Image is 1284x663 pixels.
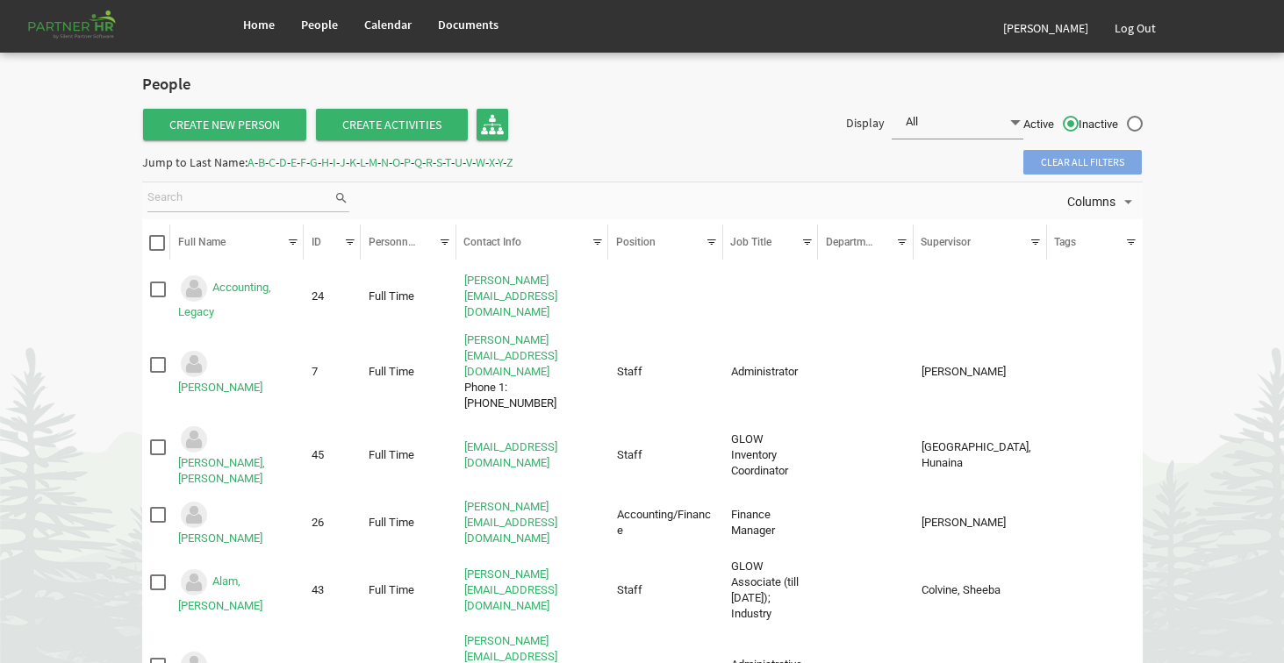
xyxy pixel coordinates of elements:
[608,270,722,324] td: column header Position
[142,329,171,415] td: checkbox
[178,424,210,455] img: Could not locate image
[1065,191,1117,213] span: Columns
[463,236,521,248] span: Contact Info
[456,329,609,415] td: momena@newcircles.caPhone 1: 416-422-2591 x209 is template cell column header Contact Info
[846,115,885,131] span: Display
[608,329,722,415] td: Staff column header Position
[142,495,171,550] td: checkbox
[464,500,557,545] a: [PERSON_NAME][EMAIL_ADDRESS][DOMAIN_NAME]
[723,420,819,490] td: GLOW Inventory Coordinator column header Job Title
[414,154,422,170] span: Q
[1054,236,1076,248] span: Tags
[361,555,456,625] td: Full Time column header Personnel Type
[170,555,304,625] td: Alam, Sadat is template cell column header Full Name
[178,273,210,304] img: Could not locate image
[316,109,468,140] span: Create Activities
[381,154,389,170] span: N
[360,154,365,170] span: L
[723,555,819,625] td: GLOW Associate (till Feb 29, 2024); Industry column header Job Title
[369,154,377,170] span: M
[464,567,557,612] a: [PERSON_NAME][EMAIL_ADDRESS][DOMAIN_NAME]
[616,236,656,248] span: Position
[455,154,463,170] span: U
[438,17,499,32] span: Documents
[1065,190,1140,213] button: Columns
[369,236,441,248] span: Personnel Type
[818,420,914,490] td: column header Departments
[142,75,287,94] h2: People
[436,154,442,170] span: S
[361,420,456,490] td: Full Time column header Personnel Type
[1047,420,1143,490] td: column header Tags
[178,567,210,598] img: Could not locate image
[247,154,255,170] span: A
[143,109,306,140] a: Create New Person
[730,236,771,248] span: Job Title
[178,531,262,545] a: [PERSON_NAME]
[1047,270,1143,324] td: column header Tags
[608,495,722,550] td: Accounting/Finance column header Position
[304,495,361,550] td: 26 column header ID
[178,381,262,394] a: [PERSON_NAME]
[258,154,265,170] span: B
[1023,150,1142,175] span: Clear all filters
[723,270,819,324] td: column header Job Title
[178,236,226,248] span: Full Name
[291,154,297,170] span: E
[392,154,400,170] span: O
[914,495,1047,550] td: Groff, Phil column header Supervisor
[426,154,433,170] span: R
[723,495,819,550] td: Finance Manager column header Job Title
[464,333,557,378] a: [PERSON_NAME][EMAIL_ADDRESS][DOMAIN_NAME]
[170,420,304,490] td: Aiub, Mohammad Zamir is template cell column header Full Name
[243,17,275,32] span: Home
[300,154,306,170] span: F
[506,154,513,170] span: Z
[312,236,321,248] span: ID
[477,109,508,140] a: Organisation Chart
[1079,117,1143,132] span: Inactive
[147,185,334,211] input: Search
[142,148,513,176] div: Jump to Last Name: - - - - - - - - - - - - - - - - - - - - - - - - -
[1101,4,1169,53] a: Log Out
[310,154,318,170] span: G
[914,555,1047,625] td: Colvine, Sheeba column header Supervisor
[304,270,361,324] td: 24 column header ID
[142,420,171,490] td: checkbox
[304,329,361,415] td: 7 column header ID
[818,270,914,324] td: column header Departments
[364,17,412,32] span: Calendar
[178,348,210,380] img: Could not locate image
[301,17,338,32] span: People
[279,154,287,170] span: D
[608,555,722,625] td: Staff column header Position
[914,270,1047,324] td: column header Supervisor
[914,329,1047,415] td: Groff, Phil column header Supervisor
[170,270,304,324] td: Accounting, Legacy is template cell column header Full Name
[498,154,503,170] span: Y
[921,236,971,248] span: Supervisor
[404,154,411,170] span: P
[178,456,265,485] a: [PERSON_NAME], [PERSON_NAME]
[145,182,353,219] div: Search
[361,329,456,415] td: Full Time column header Personnel Type
[608,420,722,490] td: Staff column header Position
[464,274,557,318] a: [PERSON_NAME][EMAIL_ADDRESS][DOMAIN_NAME]
[818,555,914,625] td: column header Departments
[456,270,609,324] td: Colleen.W@legacyaccounting.com is template cell column header Contact Info
[1047,555,1143,625] td: column header Tags
[178,574,262,612] a: Alam, [PERSON_NAME]
[170,329,304,415] td: Ahmed, Momena is template cell column header Full Name
[142,555,171,625] td: checkbox
[489,154,495,170] span: X
[178,282,271,319] a: Accounting, Legacy
[723,329,819,415] td: Administrator column header Job Title
[914,420,1047,490] td: Kamran, Hunaina column header Supervisor
[818,329,914,415] td: column header Departments
[349,154,356,170] span: K
[466,154,472,170] span: V
[340,154,346,170] span: J
[445,154,451,170] span: T
[456,555,609,625] td: sadat@newcircles.ca is template cell column header Contact Info
[334,189,349,208] span: search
